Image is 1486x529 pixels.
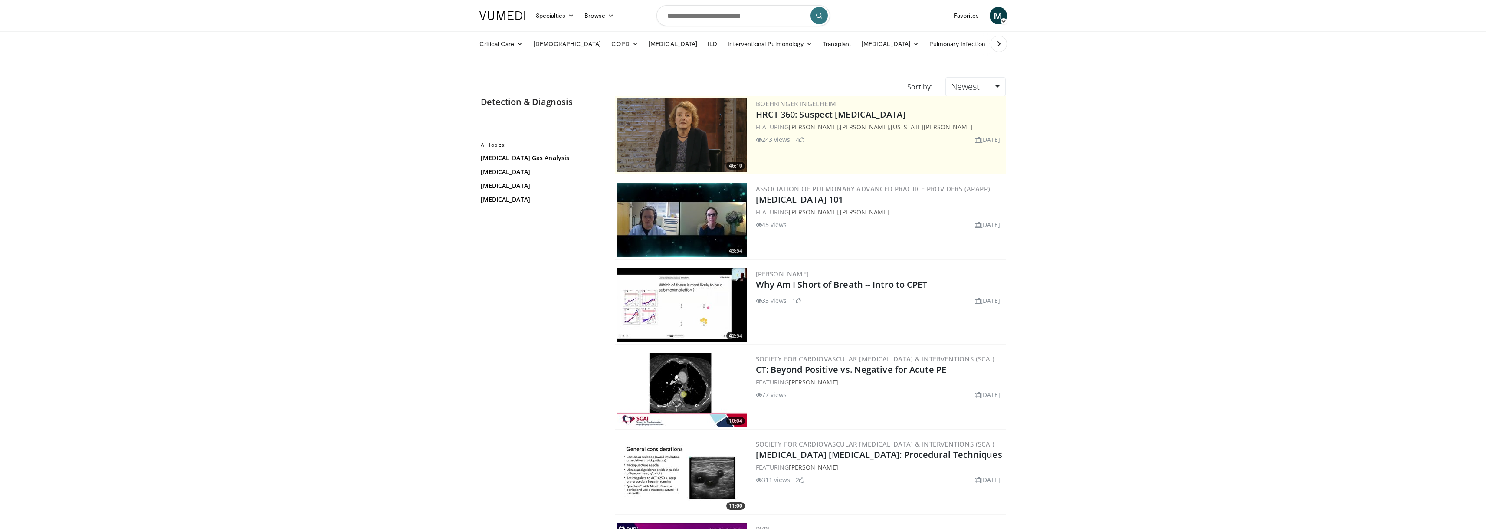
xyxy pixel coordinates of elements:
img: 2fd4a5e6-2d8b-476e-84e3-a4fd84033248.300x170_q85_crop-smart_upscale.jpg [617,353,747,427]
a: Browse [579,7,619,24]
a: [US_STATE][PERSON_NAME] [891,123,973,131]
h2: Detection & Diagnosis [481,96,602,108]
a: [MEDICAL_DATA] 101 [756,194,843,205]
li: 311 views [756,475,791,484]
a: Newest [945,77,1005,96]
li: [DATE] [975,390,1001,399]
span: 46:10 [726,162,745,170]
a: ILD [702,35,722,53]
a: 11:00 [617,438,747,512]
li: 1 [792,296,801,305]
a: [PERSON_NAME] [789,208,838,216]
a: HRCT 360: Suspect [MEDICAL_DATA] [756,108,906,120]
input: Search topics, interventions [656,5,830,26]
a: [DEMOGRAPHIC_DATA] [528,35,606,53]
li: [DATE] [975,135,1001,144]
a: 42:54 [617,268,747,342]
a: Association of Pulmonary Advanced Practice Providers (APAPP) [756,184,991,193]
img: 5daa3ee2-6ab8-495e-a6db-b03de54a9640.300x170_q85_crop-smart_upscale.jpg [617,268,747,342]
a: [PERSON_NAME] [789,378,838,386]
li: 243 views [756,135,791,144]
div: FEATURING , [756,207,1004,217]
a: M [990,7,1007,24]
li: [DATE] [975,220,1001,229]
a: 43:54 [617,183,747,257]
a: [MEDICAL_DATA] [481,181,598,190]
li: [DATE] [975,296,1001,305]
a: [MEDICAL_DATA] [856,35,924,53]
a: 46:10 [617,98,747,172]
a: [MEDICAL_DATA] Gas Analysis [481,154,598,162]
span: 11:00 [726,502,745,510]
span: Newest [951,81,980,92]
a: Society for Cardiovascular [MEDICAL_DATA] & Interventions (SCAI) [756,355,995,363]
a: [MEDICAL_DATA] [643,35,702,53]
a: [PERSON_NAME] [756,269,809,278]
li: 45 views [756,220,787,229]
div: FEATURING , , [756,122,1004,131]
a: [PERSON_NAME] [840,208,889,216]
div: Sort by: [901,77,939,96]
h2: All Topics: [481,141,600,148]
a: 10:04 [617,353,747,427]
img: 6224b7a6-aa49-4340-8ac7-7f53c02bf27b.300x170_q85_crop-smart_upscale.jpg [617,183,747,257]
a: [PERSON_NAME] [789,123,838,131]
div: FEATURING [756,378,1004,387]
a: [PERSON_NAME] [789,463,838,471]
a: Transplant [817,35,856,53]
a: [PERSON_NAME] [840,123,889,131]
div: FEATURING [756,463,1004,472]
li: 33 views [756,296,787,305]
a: [MEDICAL_DATA] [481,168,598,176]
a: Critical Care [474,35,528,53]
img: 8340d56b-4f12-40ce-8f6a-f3da72802623.png.300x170_q85_crop-smart_upscale.png [617,98,747,172]
li: 4 [796,135,804,144]
a: Pulmonary Infection [924,35,999,53]
span: 42:54 [726,332,745,340]
a: Boehringer Ingelheim [756,99,836,108]
img: 790fff67-4123-46da-9e9d-e3a81ab741d5.300x170_q85_crop-smart_upscale.jpg [617,438,747,512]
a: Interventional Pulmonology [722,35,817,53]
span: 10:04 [726,417,745,425]
li: 2 [796,475,804,484]
li: [DATE] [975,475,1001,484]
a: COPD [606,35,643,53]
li: 77 views [756,390,787,399]
span: 43:54 [726,247,745,255]
a: [MEDICAL_DATA] [481,195,598,204]
a: CT: Beyond Positive vs. Negative for Acute PE [756,364,947,375]
a: Favorites [948,7,984,24]
a: Why Am I Short of Breath -- Intro to CPET [756,279,928,290]
a: Specialties [531,7,580,24]
a: [MEDICAL_DATA] [MEDICAL_DATA]: Procedural Techniques [756,449,1002,460]
img: VuMedi Logo [479,11,525,20]
a: Society for Cardiovascular [MEDICAL_DATA] & Interventions (SCAI) [756,440,995,448]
